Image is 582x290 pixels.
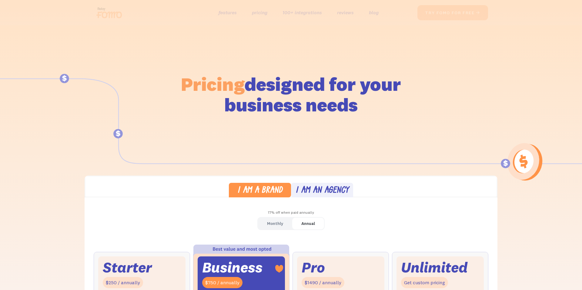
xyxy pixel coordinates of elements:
span:  [476,10,480,15]
div: $1490 / annually [302,277,344,288]
a: try fomo for free [417,5,488,20]
div: I am a brand [237,186,283,195]
a: pricing [252,8,267,17]
div: Unlimited [401,261,468,274]
div: Monthly [267,219,283,228]
span: Pricing [181,72,245,96]
div: $750 / annually [202,277,242,288]
a: reviews [337,8,354,17]
div: Get custom pricing [401,277,448,288]
div: $250 / annually [103,277,143,288]
div: I am an agency [296,186,349,195]
a: blog [369,8,379,17]
div: Business [202,261,263,274]
div: Starter [103,261,152,274]
div: Pro [302,261,325,274]
a: features [219,8,237,17]
h1: designed for your business needs [181,74,401,115]
div: 17% off when paid annually [85,208,497,217]
div: Annual [301,219,315,228]
a: 100+ integrations [283,8,322,17]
